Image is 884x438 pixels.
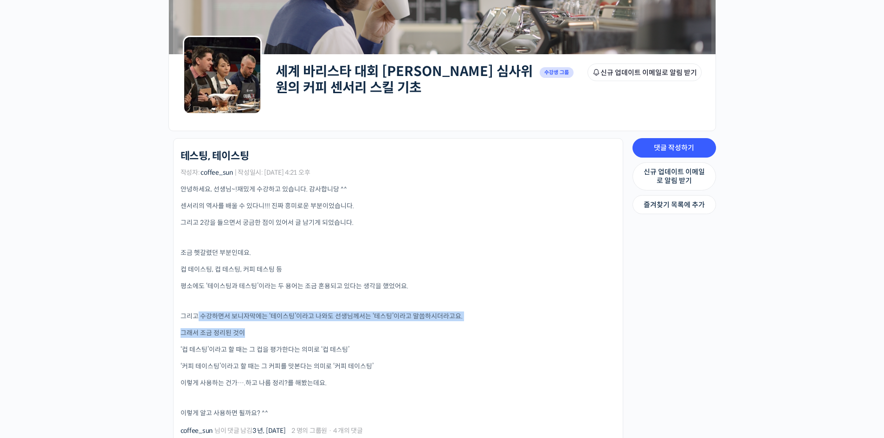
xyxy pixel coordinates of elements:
[181,426,213,435] a: coffee_sun
[181,184,616,194] p: 안녕하세요, 선생님~!
[276,63,533,96] a: 세계 바리스타 대회 [PERSON_NAME] 심사위원의 커피 센서리 스킬 기초
[200,168,233,177] a: coffee_sun
[181,427,286,434] span: 님이 댓글 남김
[29,308,35,315] span: 홈
[540,67,574,78] span: 수강생 그룹
[632,162,716,190] a: 신규 업데이트 이메일로 알림 받기
[181,169,310,176] span: 작성자: | 작성일시: [DATE] 4:21 오후
[181,408,616,418] p: 이렇게 알고 사용하면 될까요? ^^
[252,426,285,435] a: 3 년, [DATE]
[61,294,120,317] a: 대화
[120,294,178,317] a: 설정
[181,248,616,258] p: 조금 헷갈렸던 부분인데요.
[181,265,616,274] p: 컵 테이스팅, 컵 테스팅, 커피 테스팅 등
[181,378,616,388] p: 이렇게 사용하는 건가….하고 나름 정리?를 해봤는데요.
[181,218,616,228] p: 그리고 2강을 들으면서 궁금한 점이 있어서 글 남기게 되었습니다.
[632,195,716,215] a: 즐겨찾기 목록에 추가
[181,328,616,338] p: 그래서 조금 정리된 것이
[333,427,363,434] span: 4 개의 댓글
[329,426,332,435] span: ·
[85,308,96,316] span: 대화
[181,201,616,211] p: 센서리의 역사를 배울 수 있다니!!! 진짜 흥미로운 부분이었습니다.
[143,308,155,315] span: 설정
[237,185,347,193] span: 재밌게 수강하고 있습니다. 감사합니당 ^^
[181,345,616,355] p: ‘컵 테스팅’이라고 할 때는 그 컵을 평가한다는 의미로 ‘컵 테스팅’
[587,63,702,81] button: 신규 업데이트 이메일로 알림 받기
[291,427,327,434] span: 2 명의 그룹원
[3,294,61,317] a: 홈
[183,36,262,114] img: Group logo of 세계 바리스타 대회 윤선희 심사위원의 커피 센서리 스킬 기초
[244,312,463,320] span: 자막에는 ‘테이스팅’이라고 나와도 선생님께서는 ‘테스팅’이라고 말씀하시더라고요.
[181,311,616,321] p: 그리고 수강하면서 보니
[181,150,249,162] h1: 테스팅, 테이스팅
[632,138,716,158] a: 댓글 작성하기
[181,281,616,291] p: 평소에도 ‘테이스팅과 테스팅’이라는 두 용어는 조금 혼용되고 있다는 생각을 했었어요.
[181,362,616,371] p: ‘커피 테이스팅’이라고 할 때는 그 커피를 맛본다는 의미로 ‘커피 테이스팅’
